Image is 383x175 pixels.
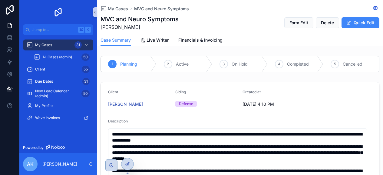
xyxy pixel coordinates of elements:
[23,88,93,99] a: New Lead Calendar (admin)50
[278,62,280,67] span: 4
[343,61,362,67] span: Cancelled
[19,35,97,131] div: scrollable content
[101,35,131,46] a: Case Summary
[101,6,128,12] a: My Cases
[101,15,179,23] h1: MVC and Neuro Symptoms
[35,89,79,98] span: New Lead Calendar (admin)
[342,17,379,28] button: Quick Edit
[23,24,93,35] button: Jump to...K
[35,43,52,47] span: My Cases
[35,79,53,84] span: Due Dates
[334,62,336,67] span: 5
[81,90,90,97] div: 50
[167,62,169,67] span: 2
[108,6,128,12] span: My Cases
[42,55,72,60] span: All Cases (admin)
[19,142,97,153] a: Powered by
[179,101,193,107] div: Defense
[23,112,93,123] a: Wave Invoices
[178,37,223,43] span: Financials & Invoicing
[112,62,113,67] span: 1
[53,7,63,17] img: App logo
[287,61,309,67] span: Completed
[134,6,189,12] a: MVC and Neuro Symptoms
[42,161,77,167] p: [PERSON_NAME]
[81,53,90,61] div: 50
[120,61,137,67] span: Planning
[108,101,143,107] a: [PERSON_NAME]
[23,100,93,111] a: My Profile
[23,145,44,150] span: Powered by
[85,27,90,32] span: K
[82,66,90,73] div: 55
[223,62,225,67] span: 3
[175,90,186,94] span: Siding
[35,115,60,120] span: Wave Invoices
[35,103,53,108] span: My Profile
[82,78,90,85] div: 31
[30,52,93,63] a: All Cases (admin)50
[101,37,131,43] span: Case Summary
[289,20,308,26] span: Form Edit
[35,67,45,72] span: Client
[176,61,189,67] span: Active
[108,119,128,123] span: Description
[140,35,169,47] a: Live Writer
[101,23,179,31] span: [PERSON_NAME]
[23,76,93,87] a: Due Dates31
[243,90,261,94] span: Created at
[23,39,93,50] a: My Cases31
[27,160,34,168] span: AK
[178,35,223,47] a: Financials & Invoicing
[284,17,313,28] button: Form Edit
[243,101,305,107] span: [DATE] 4:10 PM
[23,64,93,75] a: Client55
[321,20,334,26] span: Delete
[147,37,169,43] span: Live Writer
[74,41,82,49] div: 31
[108,90,118,94] span: Client
[32,27,76,32] span: Jump to...
[316,17,339,28] button: Delete
[232,61,248,67] span: On Hold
